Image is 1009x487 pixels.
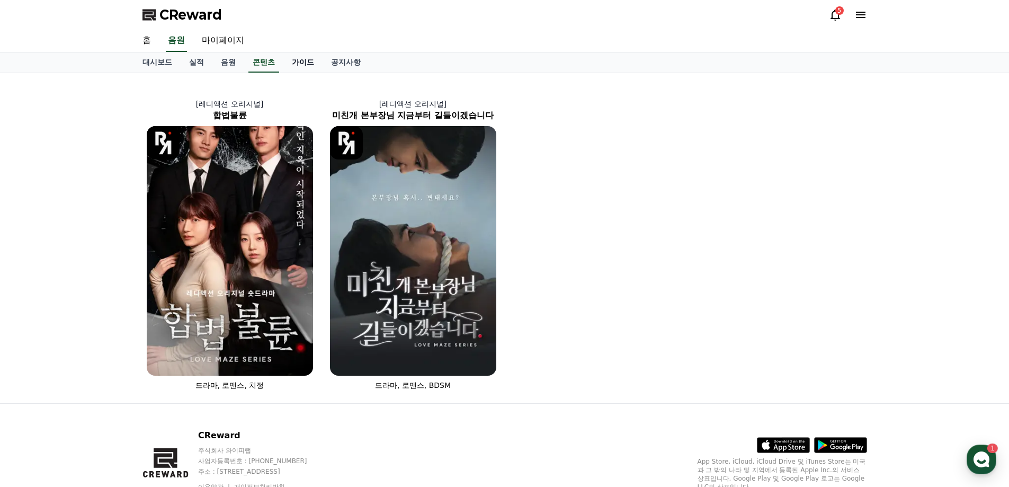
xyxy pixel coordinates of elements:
p: 주식회사 와이피랩 [198,446,327,455]
span: CReward [159,6,222,23]
p: [레디액션 오리지널] [322,99,505,109]
p: 사업자등록번호 : [PHONE_NUMBER] [198,457,327,465]
h2: 미친개 본부장님 지금부터 길들이겠습니다 [322,109,505,122]
img: 미친개 본부장님 지금부터 길들이겠습니다 [330,126,496,376]
h2: 합법불륜 [138,109,322,122]
div: 5 [835,6,844,15]
a: 실적 [181,52,212,73]
a: 홈 [134,30,159,52]
a: 5 [829,8,842,21]
a: CReward [142,6,222,23]
p: 주소 : [STREET_ADDRESS] [198,467,327,476]
a: 음원 [166,30,187,52]
span: 1 [108,335,111,344]
a: 콘텐츠 [248,52,279,73]
p: [레디액션 오리지널] [138,99,322,109]
a: 마이페이지 [193,30,253,52]
a: 홈 [3,336,70,362]
a: 공지사항 [323,52,369,73]
a: 가이드 [283,52,323,73]
a: 음원 [212,52,244,73]
a: [레디액션 오리지널] 합법불륜 합법불륜 [object Object] Logo 드라마, 로맨스, 치정 [138,90,322,399]
img: [object Object] Logo [147,126,180,160]
span: 대화 [97,352,110,361]
a: 설정 [137,336,203,362]
img: 합법불륜 [147,126,313,376]
span: 드라마, 로맨스, BDSM [375,381,451,389]
p: CReward [198,429,327,442]
a: [레디액션 오리지널] 미친개 본부장님 지금부터 길들이겠습니다 미친개 본부장님 지금부터 길들이겠습니다 [object Object] Logo 드라마, 로맨스, BDSM [322,90,505,399]
a: 1대화 [70,336,137,362]
span: 설정 [164,352,176,360]
a: 대시보드 [134,52,181,73]
span: 홈 [33,352,40,360]
span: 드라마, 로맨스, 치정 [195,381,264,389]
img: [object Object] Logo [330,126,363,160]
